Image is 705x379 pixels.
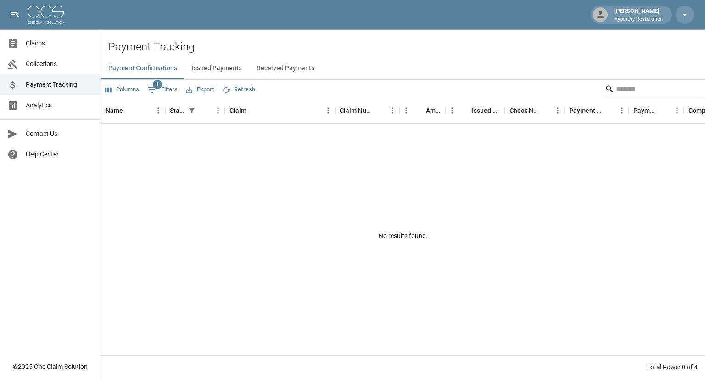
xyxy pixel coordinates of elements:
div: Status [165,98,225,123]
div: [PERSON_NAME] [610,6,666,23]
button: Menu [386,104,399,117]
div: Claim [229,98,246,123]
p: HyperDry Restoration [614,16,663,23]
button: Sort [123,104,136,117]
span: Help Center [26,150,93,159]
button: Menu [151,104,165,117]
div: dynamic tabs [101,57,705,79]
button: Sort [657,104,670,117]
button: Refresh [220,83,257,97]
button: Issued Payments [185,57,249,79]
div: Claim Number [335,98,399,123]
div: Name [101,98,165,123]
button: Sort [198,104,211,117]
span: Claims [26,39,93,48]
button: Export [184,83,216,97]
button: open drawer [6,6,24,24]
div: Issued Date [445,98,505,123]
div: 1 active filter [185,104,198,117]
div: Name [106,98,123,123]
div: Search [605,82,703,98]
button: Sort [538,104,551,117]
button: Menu [551,104,565,117]
div: Payment Method [565,98,629,123]
div: Issued Date [472,98,500,123]
span: 1 [153,80,162,89]
span: Contact Us [26,129,93,139]
div: No results found. [101,124,705,348]
div: © 2025 One Claim Solution [13,362,88,371]
h2: Payment Tracking [108,40,705,54]
div: Claim [225,98,335,123]
button: Sort [459,104,472,117]
span: Analytics [26,100,93,110]
button: Sort [373,104,386,117]
button: Menu [670,104,684,117]
button: Show filters [145,83,180,97]
div: Amount [426,98,441,123]
div: Claim Number [340,98,373,123]
button: Menu [615,104,629,117]
button: Received Payments [249,57,322,79]
div: Total Rows: 0 of 4 [647,362,698,372]
div: Payment Type [633,98,657,123]
button: Sort [602,104,615,117]
button: Show filters [185,104,198,117]
button: Menu [211,104,225,117]
span: Payment Tracking [26,80,93,89]
button: Menu [445,104,459,117]
div: Status [170,98,185,123]
div: Check Number [509,98,538,123]
div: Check Number [505,98,565,123]
img: ocs-logo-white-transparent.png [28,6,64,24]
div: Payment Type [629,98,684,123]
button: Sort [413,104,426,117]
span: Collections [26,59,93,69]
button: Sort [246,104,259,117]
button: Select columns [103,83,141,97]
button: Menu [399,104,413,117]
div: Amount [399,98,445,123]
div: Payment Method [569,98,602,123]
button: Payment Confirmations [101,57,185,79]
button: Menu [321,104,335,117]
